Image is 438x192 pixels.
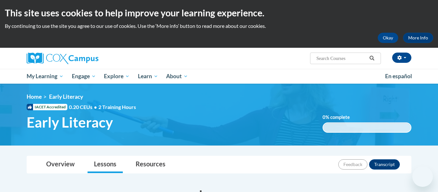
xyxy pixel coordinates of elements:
[22,69,68,84] a: My Learning
[129,156,172,173] a: Resources
[323,114,325,120] span: 0
[166,72,188,80] span: About
[316,54,367,62] input: Search Courses
[100,69,134,84] a: Explore
[94,104,97,110] span: •
[40,156,81,173] a: Overview
[134,69,162,84] a: Learn
[27,93,42,100] a: Home
[378,33,398,43] button: Okay
[17,69,421,84] div: Main menu
[162,69,192,84] a: About
[69,104,98,111] span: 0.20 CEUs
[104,72,130,80] span: Explore
[27,72,63,80] span: My Learning
[98,104,136,110] span: 2 Training Hours
[68,69,100,84] a: Engage
[381,70,416,83] a: En español
[49,93,83,100] span: Early Literacy
[367,54,377,62] button: Search
[72,72,96,80] span: Engage
[5,6,433,19] h2: This site uses cookies to help improve your learning experience.
[369,159,400,170] button: Transcript
[412,166,433,187] iframe: Button to launch messaging window
[27,114,113,131] span: Early Literacy
[27,53,98,64] img: Cox Campus
[27,104,67,110] span: IACET Accredited
[385,73,412,79] span: En español
[403,33,433,43] a: More Info
[323,114,359,121] label: % complete
[27,53,148,64] a: Cox Campus
[138,72,158,80] span: Learn
[338,159,367,170] button: Feedback
[392,53,411,63] button: Account Settings
[88,156,123,173] a: Lessons
[5,22,433,29] p: By continuing to use the site you agree to our use of cookies. Use the ‘More info’ button to read...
